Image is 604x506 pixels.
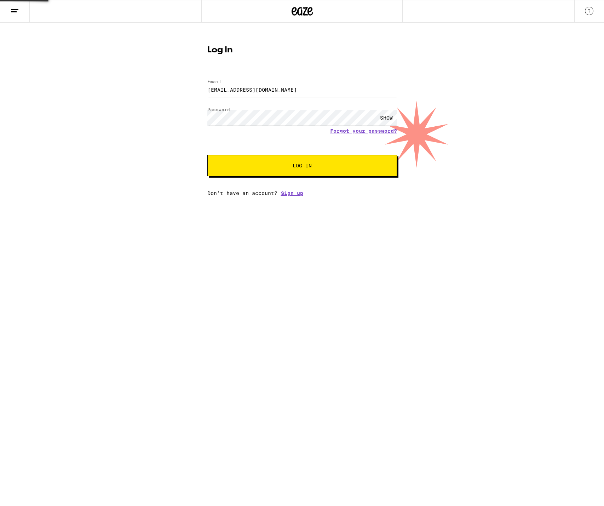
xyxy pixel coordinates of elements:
a: Forgot your password? [330,128,397,134]
button: Log In [207,155,397,176]
label: Email [207,79,222,84]
a: Sign up [281,190,303,196]
h1: Log In [207,46,397,54]
label: Password [207,107,230,112]
input: Email [207,82,397,98]
div: Don't have an account? [207,190,397,196]
div: SHOW [376,110,397,126]
span: Log In [293,163,312,168]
